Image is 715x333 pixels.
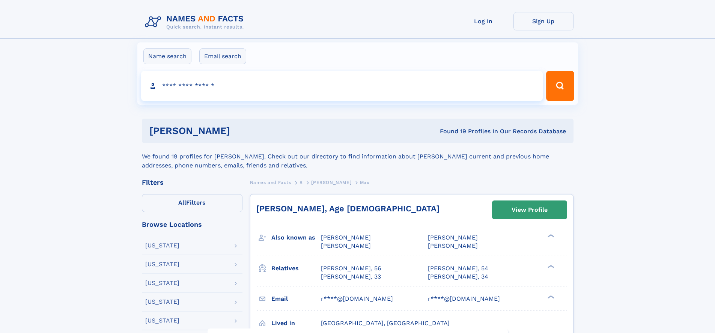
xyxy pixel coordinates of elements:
[142,179,242,186] div: Filters
[141,71,543,101] input: search input
[142,221,242,228] div: Browse Locations
[428,234,478,241] span: [PERSON_NAME]
[321,319,450,327] span: [GEOGRAPHIC_DATA], [GEOGRAPHIC_DATA]
[453,12,513,30] a: Log In
[321,264,381,273] a: [PERSON_NAME], 56
[142,12,250,32] img: Logo Names and Facts
[546,234,555,238] div: ❯
[512,201,548,218] div: View Profile
[145,243,179,249] div: [US_STATE]
[271,262,321,275] h3: Relatives
[271,317,321,330] h3: Lived in
[335,127,566,136] div: Found 19 Profiles In Our Records Database
[145,299,179,305] div: [US_STATE]
[321,242,371,249] span: [PERSON_NAME]
[492,201,567,219] a: View Profile
[546,71,574,101] button: Search Button
[360,180,370,185] span: Max
[513,12,574,30] a: Sign Up
[250,178,291,187] a: Names and Facts
[321,273,381,281] a: [PERSON_NAME], 33
[142,194,242,212] label: Filters
[178,199,186,206] span: All
[311,180,351,185] span: [PERSON_NAME]
[428,242,478,249] span: [PERSON_NAME]
[149,126,335,136] h1: [PERSON_NAME]
[143,48,191,64] label: Name search
[428,273,488,281] a: [PERSON_NAME], 34
[546,294,555,299] div: ❯
[321,234,371,241] span: [PERSON_NAME]
[311,178,351,187] a: [PERSON_NAME]
[145,280,179,286] div: [US_STATE]
[300,178,303,187] a: R
[256,204,440,213] a: [PERSON_NAME], Age [DEMOGRAPHIC_DATA]
[142,143,574,170] div: We found 19 profiles for [PERSON_NAME]. Check out our directory to find information about [PERSON...
[271,292,321,305] h3: Email
[546,264,555,269] div: ❯
[145,318,179,324] div: [US_STATE]
[145,261,179,267] div: [US_STATE]
[428,264,488,273] a: [PERSON_NAME], 54
[199,48,246,64] label: Email search
[300,180,303,185] span: R
[271,231,321,244] h3: Also known as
